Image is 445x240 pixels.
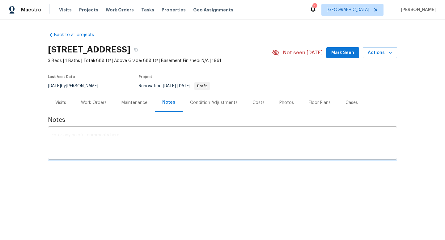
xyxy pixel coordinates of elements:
[162,99,175,106] div: Notes
[190,100,238,106] div: Condition Adjustments
[368,49,392,57] span: Actions
[48,47,130,53] h2: [STREET_ADDRESS]
[130,44,142,55] button: Copy Address
[81,100,107,106] div: Work Orders
[121,100,147,106] div: Maintenance
[21,7,41,13] span: Maestro
[141,8,154,12] span: Tasks
[48,82,106,90] div: by [PERSON_NAME]
[345,100,358,106] div: Cases
[48,75,75,79] span: Last Visit Date
[252,100,265,106] div: Costs
[79,7,98,13] span: Projects
[193,7,233,13] span: Geo Assignments
[327,7,369,13] span: [GEOGRAPHIC_DATA]
[139,75,152,79] span: Project
[48,32,107,38] a: Back to all projects
[162,7,186,13] span: Properties
[106,7,134,13] span: Work Orders
[48,58,272,64] span: 3 Beds | 1 Baths | Total: 888 ft² | Above Grade: 888 ft² | Basement Finished: N/A | 1961
[326,47,359,59] button: Mark Seen
[48,84,61,88] span: [DATE]
[283,50,323,56] span: Not seen [DATE]
[279,100,294,106] div: Photos
[309,100,331,106] div: Floor Plans
[363,47,397,59] button: Actions
[163,84,190,88] span: -
[55,100,66,106] div: Visits
[312,4,317,10] div: 1
[177,84,190,88] span: [DATE]
[59,7,72,13] span: Visits
[398,7,436,13] span: [PERSON_NAME]
[195,84,210,88] span: Draft
[139,84,210,88] span: Renovation
[48,117,397,123] span: Notes
[163,84,176,88] span: [DATE]
[331,49,354,57] span: Mark Seen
